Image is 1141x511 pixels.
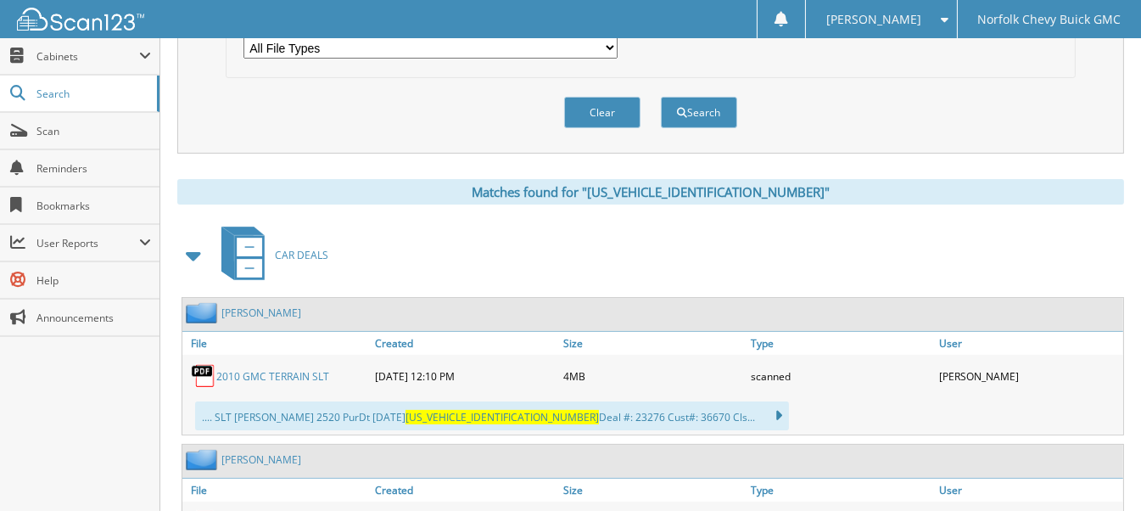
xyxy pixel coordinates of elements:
span: Reminders [36,161,151,176]
div: Matches found for "[US_VEHICLE_IDENTIFICATION_NUMBER]" [177,179,1124,205]
button: Search [661,97,737,128]
span: [US_VEHICLE_IDENTIFICATION_NUMBER] [406,410,599,424]
span: Announcements [36,311,151,325]
a: Size [559,332,747,355]
span: Cabinets [36,49,139,64]
span: User Reports [36,236,139,250]
span: Search [36,87,148,101]
span: Scan [36,124,151,138]
a: Created [371,479,559,502]
a: User [935,479,1123,502]
a: Size [559,479,747,502]
div: scanned [747,359,935,393]
a: File [182,332,371,355]
a: 2010 GMC TERRAIN SLT [216,369,329,384]
img: folder2.png [186,449,221,470]
img: PDF.png [191,363,216,389]
iframe: Chat Widget [1056,430,1141,511]
div: [PERSON_NAME] [935,359,1123,393]
span: CAR DEALS [275,248,328,262]
a: [PERSON_NAME] [221,452,301,467]
div: [DATE] 12:10 PM [371,359,559,393]
a: Type [747,332,935,355]
button: Clear [564,97,640,128]
a: [PERSON_NAME] [221,306,301,320]
a: User [935,332,1123,355]
span: Norfolk Chevy Buick GMC [978,14,1121,25]
a: CAR DEALS [211,222,328,289]
div: .... SLT [PERSON_NAME] 2520 PurDt [DATE] Deal #: 23276 Cust#: 36670 Cls... [195,401,789,430]
span: [PERSON_NAME] [826,14,921,25]
img: folder2.png [186,302,221,323]
img: scan123-logo-white.svg [17,8,144,31]
span: Help [36,273,151,288]
a: Created [371,332,559,355]
a: Type [747,479,935,502]
span: Bookmarks [36,199,151,213]
a: File [182,479,371,502]
div: 4MB [559,359,747,393]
